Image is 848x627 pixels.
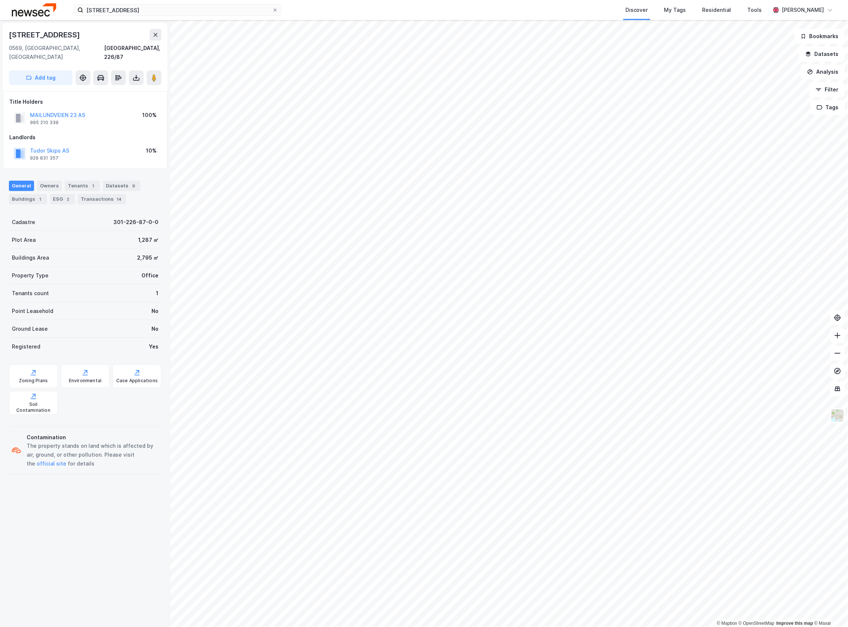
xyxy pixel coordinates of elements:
div: 929 831 357 [30,155,59,161]
div: Residential [702,6,731,14]
div: ESG [50,194,75,204]
input: Search by address, cadastre, landlords, tenants or people [83,4,272,16]
div: Soil Contamination [12,401,54,413]
div: [STREET_ADDRESS] [9,29,81,41]
div: Buildings [9,194,47,204]
img: newsec-logo.f6e21ccffca1b3a03d2d.png [12,3,56,16]
div: General [9,181,34,191]
div: 1,287 ㎡ [138,236,158,244]
button: Datasets [799,47,845,61]
div: 10% [146,146,157,155]
div: Transactions [78,194,126,204]
div: 14 [115,196,123,203]
div: Owners [37,181,62,191]
div: Title Holders [9,97,161,106]
div: The property stands on land which is affected by air, ground, or other pollution. Please visit th... [27,441,158,468]
div: 0569, [GEOGRAPHIC_DATA], [GEOGRAPHIC_DATA] [9,44,104,61]
div: 301-226-87-0-0 [113,218,158,227]
iframe: Chat Widget [811,591,848,627]
a: Mapbox [717,621,737,626]
div: [GEOGRAPHIC_DATA], 226/87 [104,44,161,61]
div: Discover [625,6,648,14]
div: 1 [90,182,97,190]
img: Z [831,408,845,423]
div: My Tags [664,6,686,14]
div: Tenants [65,181,100,191]
div: 1 [37,196,44,203]
div: 2 [64,196,72,203]
div: Case Applications [116,378,158,384]
div: Yes [149,342,158,351]
div: Zoning Plans [19,378,48,384]
button: Bookmarks [794,29,845,44]
div: Buildings Area [12,253,49,262]
div: 9 [130,182,137,190]
div: Plot Area [12,236,36,244]
div: 100% [142,111,157,120]
div: Office [141,271,158,280]
button: Tags [811,100,845,115]
div: Landlords [9,133,161,142]
button: Filter [809,82,845,97]
div: 2,795 ㎡ [137,253,158,262]
div: Tenants count [12,289,49,298]
div: [PERSON_NAME] [782,6,824,14]
div: Point Leasehold [12,307,53,316]
a: OpenStreetMap [739,621,775,626]
div: Property Type [12,271,49,280]
div: Environmental [69,378,102,384]
div: Contamination [27,433,158,442]
div: Kontrollprogram for chat [811,591,848,627]
a: Improve this map [777,621,813,626]
div: 995 210 339 [30,120,59,126]
div: Tools [748,6,762,14]
div: Datasets [103,181,140,191]
div: Cadastre [12,218,35,227]
button: Add tag [9,70,73,85]
div: No [151,324,158,333]
div: Registered [12,342,40,351]
div: No [151,307,158,316]
button: Analysis [801,64,845,79]
div: 1 [156,289,158,298]
div: Ground Lease [12,324,48,333]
